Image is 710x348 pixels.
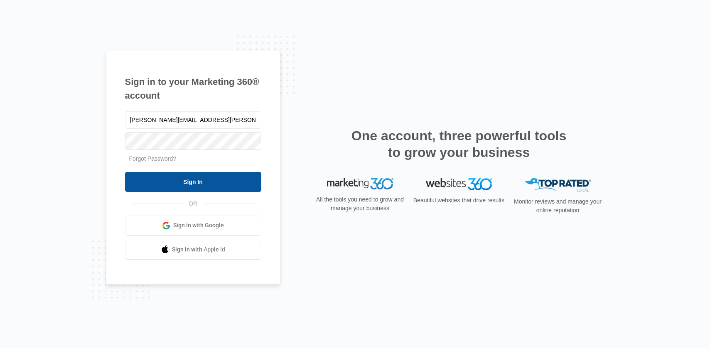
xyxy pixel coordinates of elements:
input: Sign In [125,172,261,192]
p: All the tools you need to grow and manage your business [314,195,407,213]
span: Sign in with Apple Id [172,245,225,254]
img: Marketing 360 [327,178,393,190]
a: Forgot Password? [129,155,177,162]
p: Monitor reviews and manage your online reputation [511,197,604,215]
a: Sign in with Google [125,216,261,236]
p: Beautiful websites that drive results [413,196,506,205]
img: Websites 360 [426,178,492,190]
img: Top Rated Local [525,178,591,192]
h1: Sign in to your Marketing 360® account [125,75,261,102]
a: Sign in with Apple Id [125,240,261,260]
input: Email [125,111,261,129]
span: OR [183,199,203,208]
span: Sign in with Google [173,221,224,230]
h2: One account, three powerful tools to grow your business [349,127,569,161]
